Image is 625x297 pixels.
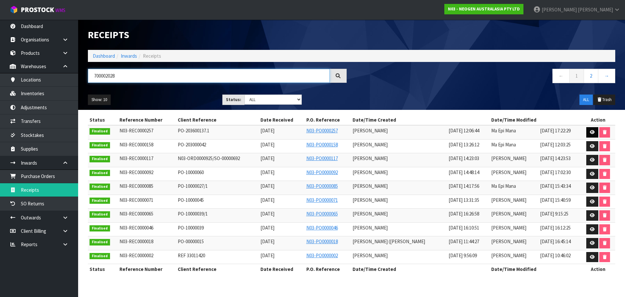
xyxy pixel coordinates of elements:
[449,141,479,148] span: [DATE] 13:26:12
[449,197,479,203] span: [DATE] 13:31:35
[353,211,388,217] span: [PERSON_NAME]
[491,197,526,203] span: [PERSON_NAME]
[178,197,204,203] span: PO-10000045
[119,127,153,134] span: N03-REC0000257
[21,6,54,14] span: ProStock
[353,225,388,231] span: [PERSON_NAME]
[449,183,479,189] span: [DATE] 14:17:56
[491,155,526,161] span: [PERSON_NAME]
[88,69,330,83] input: Search receipts
[260,238,274,245] span: [DATE]
[491,127,516,134] span: Ma Epi Mana
[260,183,274,189] span: [DATE]
[444,4,523,14] a: N03 - NEOGEN AUSTRALASIA PTY LTD
[176,264,259,275] th: Client Reference
[353,127,388,134] span: [PERSON_NAME]
[306,225,338,231] a: N03-PO0000046
[540,169,571,175] span: [DATE] 17:02:30
[90,128,110,135] span: Finalised
[491,169,526,175] span: [PERSON_NAME]
[353,252,388,259] span: [PERSON_NAME]
[306,141,338,148] a: N03-PO0000158
[598,69,615,83] a: →
[353,169,388,175] span: [PERSON_NAME]
[178,127,209,134] span: PO-203600137.1
[491,238,526,245] span: [PERSON_NAME]
[593,95,615,105] button: Trash
[118,264,176,275] th: Reference Number
[540,183,571,189] span: [DATE] 15:43:34
[119,155,153,161] span: N03-REC0000117
[581,115,615,125] th: Action
[226,97,241,102] strong: Status:
[540,211,568,217] span: [DATE] 9:15:25
[305,115,351,125] th: P.O. Reference
[491,211,526,217] span: [PERSON_NAME]
[176,115,259,125] th: Client Reference
[306,238,338,245] a: N03-PO0000018
[491,225,526,231] span: [PERSON_NAME]
[10,6,18,14] img: cube-alt.png
[448,6,520,12] strong: N03 - NEOGEN AUSTRALASIA PTY LTD
[260,127,274,134] span: [DATE]
[119,197,153,203] span: N03-REC0000071
[259,115,304,125] th: Date Received
[90,170,110,176] span: Finalised
[119,238,153,245] span: N03-REC0000018
[119,183,153,189] span: N03-REC0000085
[353,155,388,161] span: [PERSON_NAME]
[55,7,65,13] small: WMS
[584,69,598,83] a: 2
[260,252,274,259] span: [DATE]
[540,155,571,161] span: [DATE] 14:23:53
[491,141,516,148] span: Ma Epi Mana
[143,53,161,59] span: Receipts
[90,184,110,190] span: Finalised
[90,239,110,245] span: Finalised
[353,197,388,203] span: [PERSON_NAME]
[306,183,338,189] a: N03-PO0000085
[306,155,338,161] a: N03-PO0000117
[90,225,110,232] span: Finalised
[449,127,479,134] span: [DATE] 12:06:44
[542,7,577,13] span: [PERSON_NAME]
[305,264,351,275] th: P.O. Reference
[178,183,208,189] span: PO-10000027/1
[578,7,613,13] span: [PERSON_NAME]
[449,211,479,217] span: [DATE] 16:26:58
[260,155,274,161] span: [DATE]
[353,183,388,189] span: [PERSON_NAME]
[449,169,479,175] span: [DATE] 14:48:14
[540,225,571,231] span: [DATE] 16:12:25
[356,69,615,85] nav: Page navigation
[259,264,304,275] th: Date Received
[540,141,571,148] span: [DATE] 12:03:25
[490,115,581,125] th: Date/Time Modified
[178,238,204,245] span: PO-00000015
[449,155,479,161] span: [DATE] 14:23:03
[491,183,516,189] span: Ma Epi Mana
[178,225,204,231] span: PO-10000039
[540,197,571,203] span: [DATE] 15:40:59
[178,211,208,217] span: PO-10000039/1
[306,211,338,217] a: N03-PO0000065
[490,264,581,275] th: Date/Time Modified
[449,238,479,245] span: [DATE] 11:44:27
[90,142,110,149] span: Finalised
[260,169,274,175] span: [DATE]
[88,95,111,105] button: Show: 10
[552,69,570,83] a: ←
[260,211,274,217] span: [DATE]
[121,53,137,59] a: Inwards
[260,141,274,148] span: [DATE]
[88,264,118,275] th: Status
[353,238,425,245] span: [PERSON_NAME] ([PERSON_NAME]
[351,115,490,125] th: Date/Time Created
[88,29,347,40] h1: Receipts
[569,69,584,83] a: 1
[306,252,338,259] a: N03-PO0000002
[260,225,274,231] span: [DATE]
[90,253,110,260] span: Finalised
[88,115,118,125] th: Status
[353,141,388,148] span: [PERSON_NAME]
